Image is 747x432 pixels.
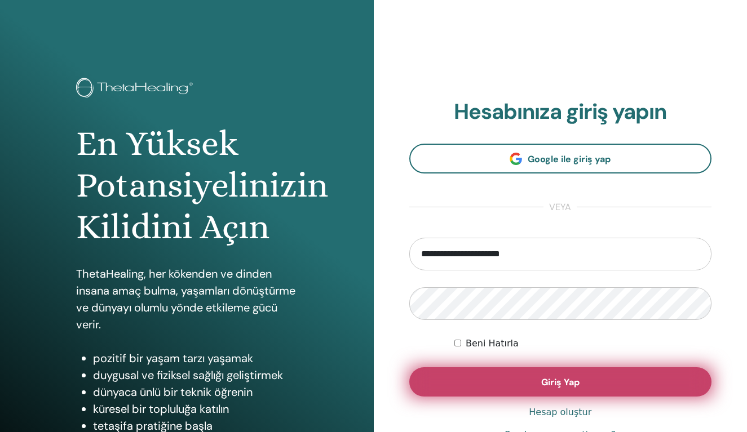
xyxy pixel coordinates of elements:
[76,265,297,333] p: ThetaHealing, her kökenden ve dinden insana amaç bulma, yaşamları dönüştürme ve dünyayı olumlu yö...
[93,367,297,384] li: duygusal ve fiziksel sağlığı geliştirmek
[93,384,297,400] li: dünyaca ünlü bir teknik öğrenin
[76,123,297,248] h1: En Yüksek Potansiyelinizin Kilidini Açın
[541,376,580,388] span: Giriş Yap
[409,144,712,173] a: Google ile giriş yap
[543,201,577,214] span: veya
[93,350,297,367] li: pozitif bir yaşam tarzı yaşamak
[409,367,712,397] button: Giriş Yap
[409,99,712,125] h2: Hesabınıza giriş yapın
[528,153,611,165] span: Google ile giriş yap
[466,337,519,350] label: Beni Hatırla
[529,406,591,419] a: Hesap oluştur
[454,337,711,350] div: Keep me authenticated indefinitely or until I manually logout
[93,400,297,417] li: küresel bir topluluğa katılın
